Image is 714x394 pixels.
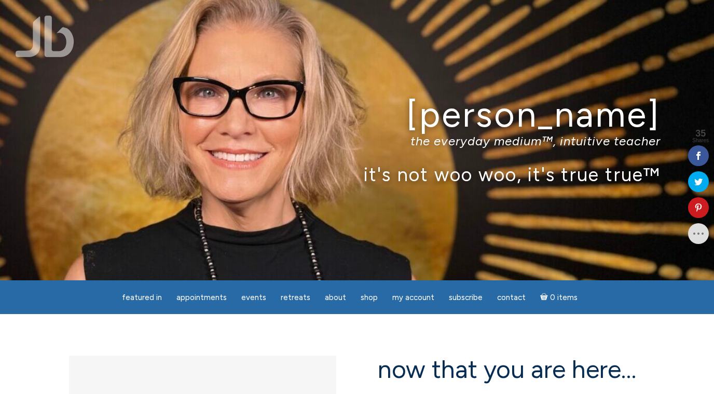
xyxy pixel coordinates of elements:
[16,16,74,57] img: Jamie Butler. The Everyday Medium
[534,287,584,308] a: Cart0 items
[497,293,526,302] span: Contact
[116,288,168,308] a: featured in
[378,356,645,383] h2: now that you are here…
[354,288,384,308] a: Shop
[361,293,378,302] span: Shop
[692,129,709,138] span: 35
[692,138,709,143] span: Shares
[540,293,550,302] i: Cart
[281,293,310,302] span: Retreats
[235,288,272,308] a: Events
[176,293,227,302] span: Appointments
[449,293,483,302] span: Subscribe
[122,293,162,302] span: featured in
[53,95,661,134] h1: [PERSON_NAME]
[443,288,489,308] a: Subscribe
[241,293,266,302] span: Events
[274,288,317,308] a: Retreats
[386,288,441,308] a: My Account
[550,294,578,302] span: 0 items
[325,293,346,302] span: About
[491,288,532,308] a: Contact
[53,133,661,148] p: the everyday medium™, intuitive teacher
[319,288,352,308] a: About
[170,288,233,308] a: Appointments
[392,293,434,302] span: My Account
[53,163,661,185] p: it's not woo woo, it's true true™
